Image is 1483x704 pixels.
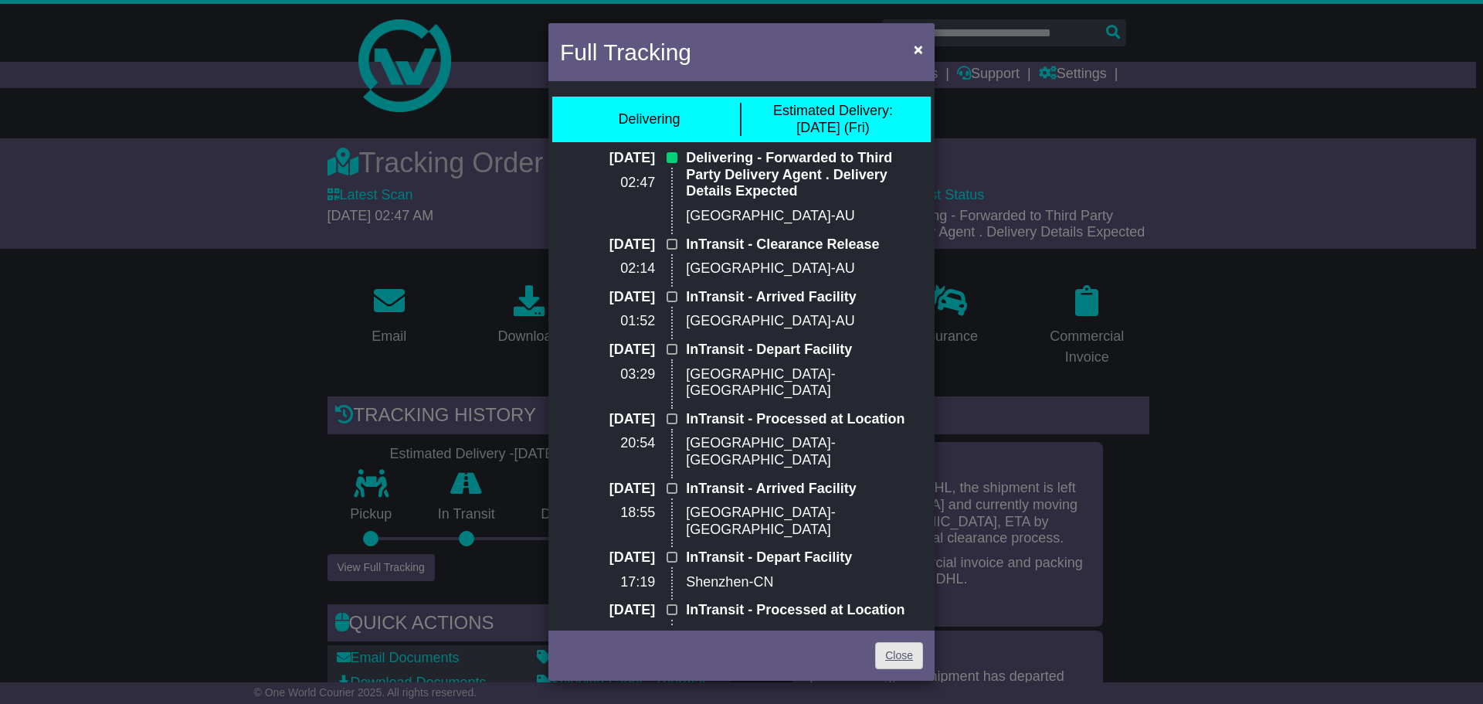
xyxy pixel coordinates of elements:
p: [DATE] [560,549,655,566]
a: Close [875,642,923,669]
p: InTransit - Arrived Facility [686,289,923,306]
p: [DATE] [560,481,655,498]
button: Close [906,33,931,65]
p: InTransit - Processed at Location [686,411,923,428]
p: Delivering - Forwarded to Third Party Delivery Agent . Delivery Details Expected [686,150,923,200]
p: [DATE] [560,342,655,359]
p: InTransit - Depart Facility [686,342,923,359]
p: 02:47 [560,175,655,192]
p: Shenzhen-CN [686,574,923,591]
p: [DATE] [560,602,655,619]
p: [DATE] [560,411,655,428]
p: [DATE] [560,150,655,167]
p: 01:52 [560,313,655,330]
p: [DATE] [560,289,655,306]
p: [GEOGRAPHIC_DATA]-[GEOGRAPHIC_DATA] [686,366,923,400]
p: InTransit - Depart Facility [686,549,923,566]
h4: Full Tracking [560,35,691,70]
p: [GEOGRAPHIC_DATA]-[GEOGRAPHIC_DATA] [686,435,923,468]
div: [DATE] (Fri) [773,103,893,136]
p: [DATE] [560,236,655,253]
p: InTransit - Processed at Location [686,602,923,619]
div: Delivering [618,111,680,128]
p: [GEOGRAPHIC_DATA]-[GEOGRAPHIC_DATA] [686,505,923,538]
p: InTransit - Arrived Facility [686,481,923,498]
p: [GEOGRAPHIC_DATA]-AU [686,208,923,225]
p: 18:55 [560,505,655,522]
p: [GEOGRAPHIC_DATA]-AU [686,313,923,330]
p: 17:19 [560,574,655,591]
p: 03:29 [560,366,655,383]
span: Estimated Delivery: [773,103,893,118]
p: InTransit - Clearance Release [686,236,923,253]
p: 02:14 [560,260,655,277]
p: 20:54 [560,435,655,452]
span: × [914,40,923,58]
p: [GEOGRAPHIC_DATA]-AU [686,260,923,277]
